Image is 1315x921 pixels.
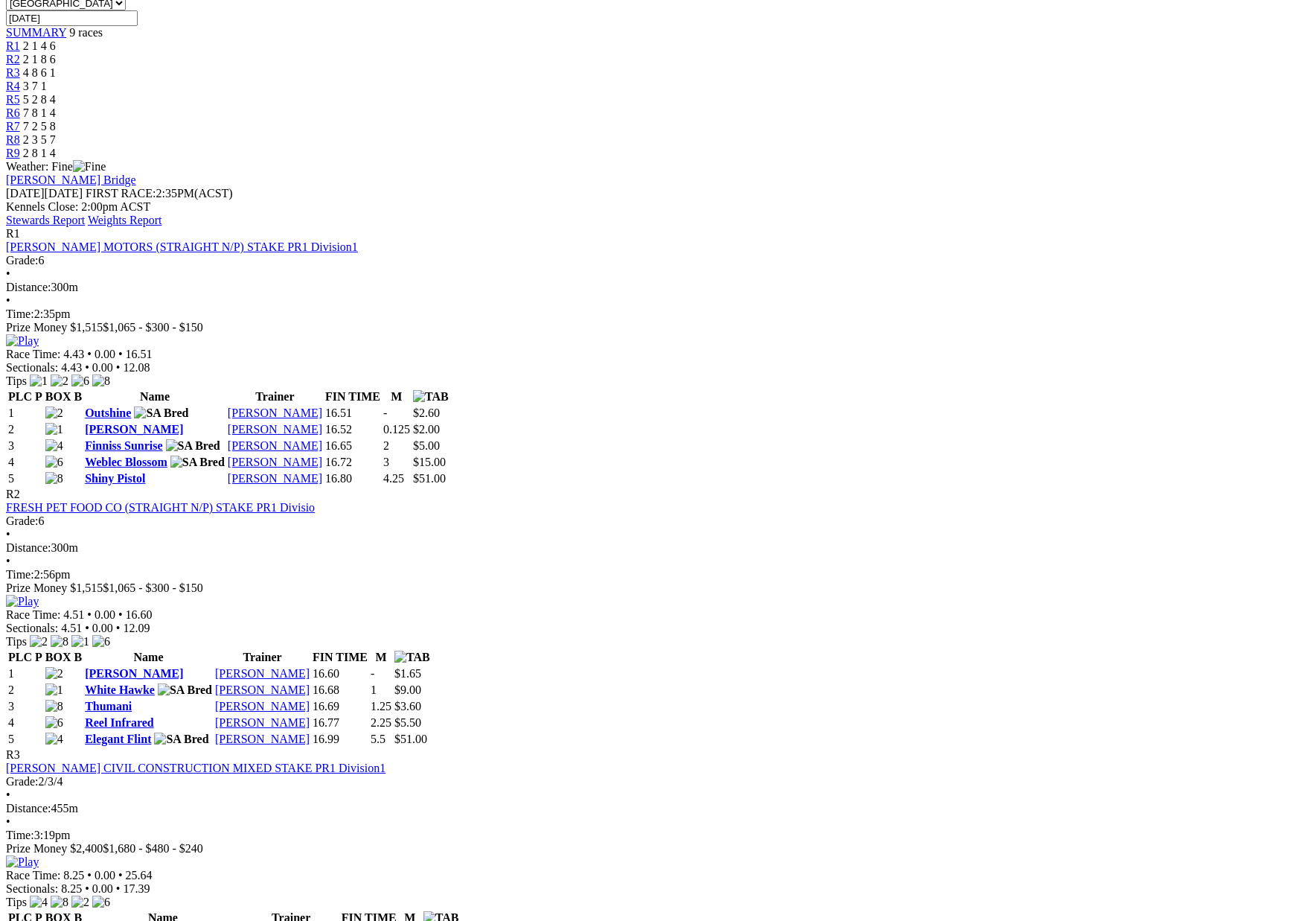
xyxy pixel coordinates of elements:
[6,635,27,648] span: Tips
[6,882,58,895] span: Sectionals:
[45,683,63,697] img: 1
[23,53,56,66] span: 2 1 8 6
[30,635,48,648] img: 2
[23,120,56,133] span: 7 2 5 8
[85,472,145,485] a: Shiny Pistol
[45,716,63,730] img: 6
[154,733,208,746] img: SA Bred
[6,568,1309,581] div: 2:56pm
[6,802,1309,815] div: 455m
[126,608,153,621] span: 16.60
[6,147,20,159] a: R9
[6,788,10,801] span: •
[312,699,368,714] td: 16.69
[6,133,20,146] a: R8
[61,622,82,634] span: 4.51
[227,389,323,404] th: Trainer
[92,896,110,909] img: 6
[30,375,48,388] img: 1
[6,307,1309,321] div: 2:35pm
[23,106,56,119] span: 7 8 1 4
[6,10,138,26] input: Select date
[8,390,32,403] span: PLC
[6,66,20,79] span: R3
[85,423,183,436] a: [PERSON_NAME]
[6,281,1309,294] div: 300m
[371,700,391,713] text: 1.25
[6,93,20,106] a: R5
[85,716,154,729] a: Reel Infrared
[7,716,43,730] td: 4
[87,869,92,882] span: •
[6,855,39,869] img: Play
[134,407,188,420] img: SA Bred
[63,348,84,360] span: 4.43
[118,608,123,621] span: •
[103,321,203,334] span: $1,065 - $300 - $150
[324,422,381,437] td: 16.52
[6,173,136,186] a: [PERSON_NAME] Bridge
[85,882,89,895] span: •
[45,407,63,420] img: 2
[6,762,385,774] a: [PERSON_NAME] CIVIL CONSTRUCTION MIXED STAKE PR1 Division1
[6,541,51,554] span: Distance:
[6,802,51,815] span: Distance:
[61,361,82,374] span: 4.43
[85,361,89,374] span: •
[413,423,440,436] span: $2.00
[123,882,150,895] span: 17.39
[6,568,34,581] span: Time:
[86,187,156,200] span: FIRST RACE:
[103,842,203,855] span: $1,680 - $480 - $240
[6,896,27,908] span: Tips
[85,439,162,452] a: Finniss Sunrise
[158,683,212,697] img: SA Bred
[23,147,56,159] span: 2 8 1 4
[6,815,10,828] span: •
[6,254,39,267] span: Grade:
[6,622,58,634] span: Sectionals:
[324,389,381,404] th: FIN TIME
[6,80,20,92] a: R4
[6,240,358,253] a: [PERSON_NAME] MOTORS (STRAIGHT N/P) STAKE PR1 Division1
[92,622,113,634] span: 0.00
[228,456,322,468] a: [PERSON_NAME]
[71,635,89,648] img: 1
[85,700,132,713] a: Thumani
[215,733,310,745] a: [PERSON_NAME]
[7,699,43,714] td: 3
[6,775,39,788] span: Grade:
[6,200,1309,214] div: Kennels Close: 2:00pm ACST
[413,456,446,468] span: $15.00
[6,39,20,52] span: R1
[23,80,47,92] span: 3 7 1
[45,390,71,403] span: BOX
[6,775,1309,788] div: 2/3/4
[45,733,63,746] img: 4
[7,455,43,470] td: 4
[6,214,85,226] a: Stewards Report
[324,455,381,470] td: 16.72
[63,608,84,621] span: 4.51
[85,622,89,634] span: •
[6,106,20,119] a: R6
[23,93,56,106] span: 5 2 8 4
[92,635,110,648] img: 6
[123,361,150,374] span: 12.08
[45,667,63,681] img: 2
[126,869,153,882] span: 25.64
[312,683,368,698] td: 16.68
[6,160,106,173] span: Weather: Fine
[123,622,150,634] span: 12.09
[95,348,115,360] span: 0.00
[394,667,421,680] span: $1.65
[170,456,225,469] img: SA Bred
[6,488,20,500] span: R2
[85,683,155,696] a: White Hawke
[413,390,449,404] img: TAB
[6,581,1309,595] div: Prize Money $1,515
[63,869,84,882] span: 8.25
[312,732,368,747] td: 16.99
[7,471,43,486] td: 5
[214,650,310,665] th: Trainer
